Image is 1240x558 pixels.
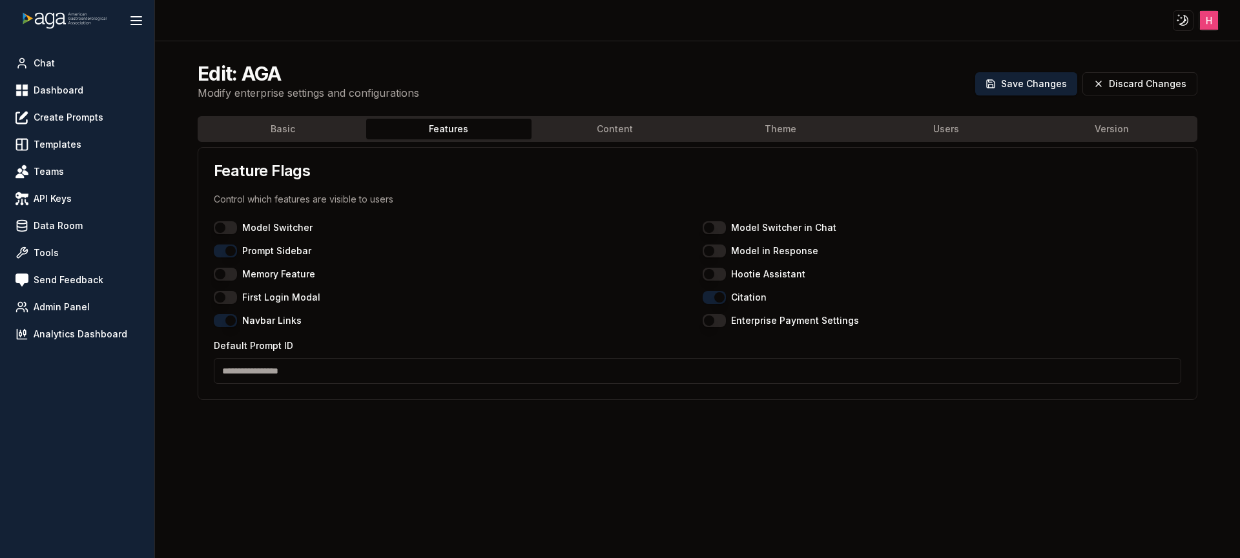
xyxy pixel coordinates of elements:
[366,119,532,139] button: Features
[34,246,59,259] span: Tools
[242,293,320,302] label: First Login Modal
[34,219,83,232] span: Data Room
[731,223,836,232] label: Model Switcher in Chat
[214,340,293,351] label: Default Prompt ID
[10,295,144,319] a: Admin Panel
[15,274,28,286] img: feedback
[1029,119,1195,139] button: Version
[532,119,697,139] button: Content
[731,246,818,255] label: Model in Response
[34,328,127,341] span: Analytics Dashboard
[34,165,64,178] span: Teams
[10,79,144,102] a: Dashboard
[242,270,315,279] label: Memory Feature
[10,268,144,292] a: Send Feedback
[731,316,859,325] label: Enterprise Payment Settings
[200,119,366,139] button: Basic
[214,163,1181,179] h3: Feature Flags
[10,214,144,237] a: Data Room
[1200,11,1219,30] img: ACg8ocJJXoBNX9W-FjmgwSseULRJykJmqCZYzqgfQpEi3YodQgNtRg=s96-c
[697,119,863,139] button: Theme
[863,119,1029,139] button: Users
[10,52,144,75] a: Chat
[10,106,144,129] a: Create Prompts
[34,84,83,97] span: Dashboard
[731,293,767,302] label: Citation
[214,193,1181,206] p: Control which features are visible to users
[242,316,302,325] label: Navbar Links
[34,192,72,205] span: API Keys
[10,241,144,264] a: Tools
[731,270,805,279] label: Hootie Assistant
[10,133,144,156] a: Templates
[34,138,81,151] span: Templates
[34,301,90,314] span: Admin Panel
[10,187,144,210] a: API Keys
[198,85,419,101] p: Modify enterprise settings and configurations
[198,62,419,85] h2: Edit: AGA
[10,160,144,183] a: Teams
[242,223,313,232] label: Model Switcher
[34,57,55,70] span: Chat
[34,274,103,286] span: Send Feedback
[242,246,311,255] label: Prompt Sidebar
[975,72,1077,95] button: Save Changes
[1082,72,1197,95] button: Discard Changes
[10,323,144,346] a: Analytics Dashboard
[34,111,103,124] span: Create Prompts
